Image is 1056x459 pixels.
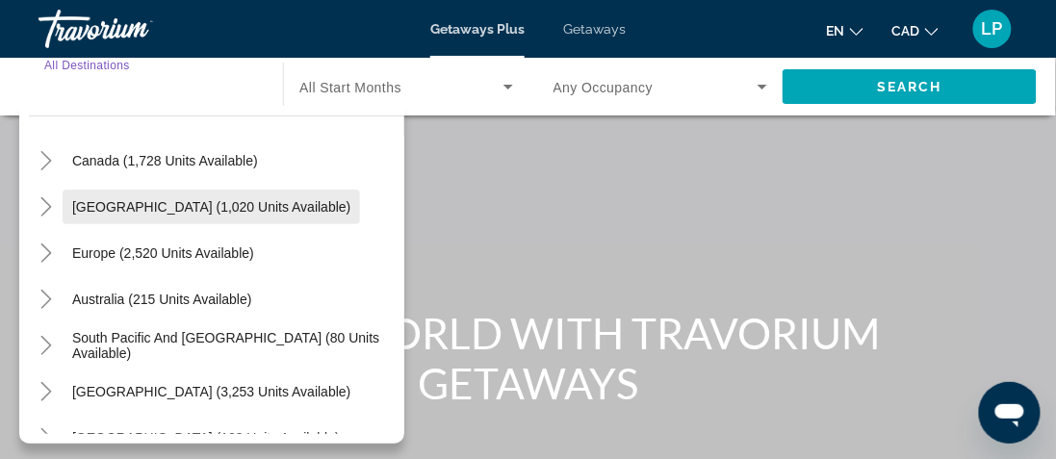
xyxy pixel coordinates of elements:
[827,23,845,38] span: en
[63,421,349,455] button: [GEOGRAPHIC_DATA] (128 units available)
[967,9,1017,49] button: User Menu
[892,16,939,44] button: Change currency
[72,384,350,399] span: [GEOGRAPHIC_DATA] (3,253 units available)
[29,237,63,270] button: Toggle Europe (2,520 units available)
[63,190,360,224] button: [GEOGRAPHIC_DATA] (1,020 units available)
[299,80,401,95] span: All Start Months
[29,191,63,224] button: Toggle Caribbean & Atlantic Islands (1,020 units available)
[877,79,942,94] span: Search
[63,143,268,178] button: Canada (1,728 units available)
[29,283,63,317] button: Toggle Australia (215 units available)
[72,430,340,446] span: [GEOGRAPHIC_DATA] (128 units available)
[72,245,254,261] span: Europe (2,520 units available)
[563,21,626,37] a: Getaways
[72,199,350,215] span: [GEOGRAPHIC_DATA] (1,020 units available)
[982,19,1003,38] span: LP
[892,23,920,38] span: CAD
[554,80,654,95] span: Any Occupancy
[63,328,404,363] button: South Pacific and [GEOGRAPHIC_DATA] (80 units available)
[29,144,63,178] button: Toggle Canada (1,728 units available)
[979,382,1041,444] iframe: Button to launch messaging window
[72,292,252,307] span: Australia (215 units available)
[167,308,889,408] h1: SEE THE WORLD WITH TRAVORIUM GETAWAYS
[783,69,1037,104] button: Search
[430,21,525,37] a: Getaways Plus
[29,421,63,455] button: Toggle Central America (128 units available)
[63,374,360,409] button: [GEOGRAPHIC_DATA] (3,253 units available)
[827,16,863,44] button: Change language
[63,282,262,317] button: Australia (215 units available)
[63,236,264,270] button: Europe (2,520 units available)
[29,329,63,363] button: Toggle South Pacific and Oceania (80 units available)
[44,59,130,71] span: All Destinations
[72,330,395,361] span: South Pacific and [GEOGRAPHIC_DATA] (80 units available)
[72,153,258,168] span: Canada (1,728 units available)
[29,375,63,409] button: Toggle South America (3,253 units available)
[39,4,231,54] a: Travorium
